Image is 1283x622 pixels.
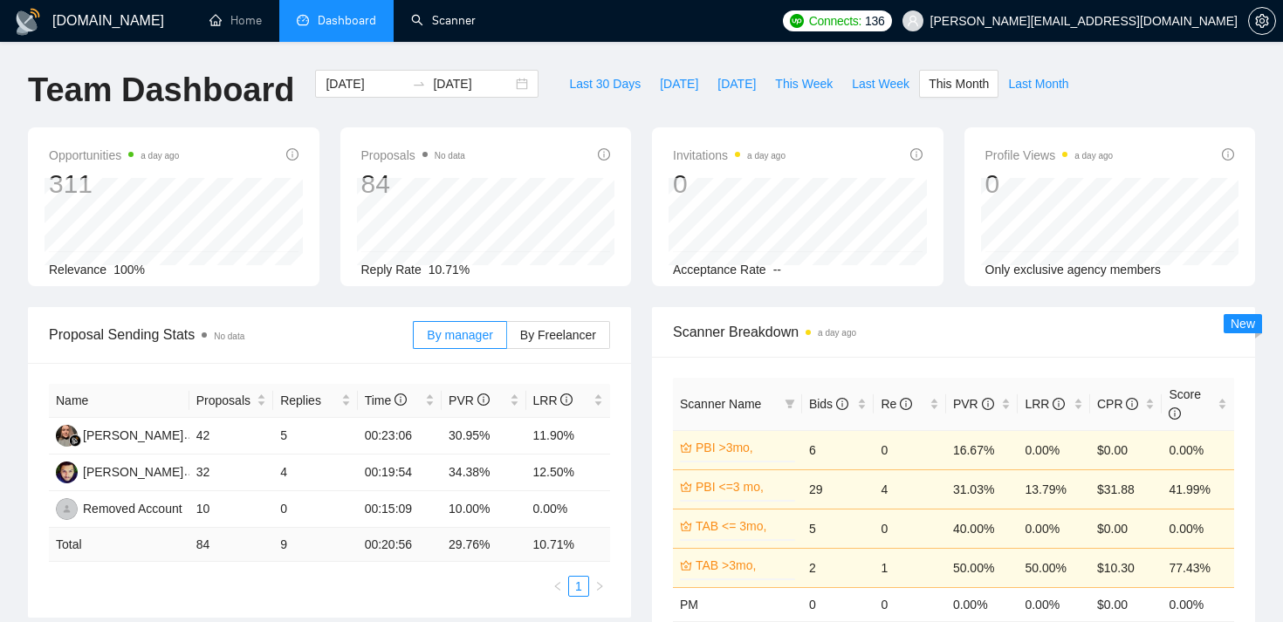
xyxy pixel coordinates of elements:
span: Opportunities [49,145,179,166]
span: PVR [953,397,994,411]
button: setting [1248,7,1276,35]
td: 00:19:54 [358,455,442,491]
td: 42 [189,418,273,455]
span: Proposal Sending Stats [49,324,413,345]
img: gigradar-bm.png [69,434,81,447]
a: VM[PERSON_NAME] [56,427,183,441]
th: Name [49,384,189,418]
span: Connects: [809,11,861,31]
span: filter [785,399,795,409]
td: 5 [273,418,357,455]
button: Last 30 Days [559,70,650,98]
span: Replies [280,391,337,410]
span: Time [365,393,407,407]
td: $0.00 [1090,430,1163,469]
span: filter [781,391,799,417]
time: a day ago [818,328,856,338]
td: 29 [802,469,875,509]
span: Last Month [1008,74,1068,93]
span: Relevance [49,263,106,277]
img: logo [14,8,42,36]
img: AA [56,461,78,483]
span: right [594,581,605,591]
span: info-circle [560,393,573,406]
td: 32 [189,455,273,491]
iframe: Intercom live chat [1224,563,1266,605]
span: Dashboard [318,13,376,28]
span: info-circle [982,398,994,410]
span: info-circle [1222,148,1234,161]
button: [DATE] [708,70,765,98]
span: info-circle [836,398,848,410]
time: a day ago [747,151,786,161]
div: 0 [673,167,786,201]
td: 1 [874,548,946,587]
div: Removed Account [83,499,182,518]
span: info-circle [477,393,490,406]
span: crown [680,559,692,571]
td: 5 [802,509,875,548]
span: info-circle [598,148,610,161]
button: This Month [919,70,998,98]
td: 10.00% [442,491,525,528]
td: 77.43% [1162,548,1234,587]
span: Bids [809,397,848,411]
span: info-circle [1169,407,1181,420]
span: crown [680,520,692,532]
span: This Month [929,74,989,93]
td: 12.50% [526,455,611,491]
span: Reply Rate [361,263,422,277]
span: info-circle [910,148,923,161]
div: 84 [361,167,465,201]
td: 0 [874,430,946,469]
a: PM [680,598,698,612]
a: AA[PERSON_NAME] [56,464,183,478]
td: 0.00% [1162,430,1234,469]
div: [PERSON_NAME] [83,426,183,445]
td: $0.00 [1090,509,1163,548]
td: 0.00% [1018,430,1090,469]
td: 0 [874,587,946,621]
a: PBI >3mo, [696,438,792,457]
td: $10.30 [1090,548,1163,587]
td: 31.03% [946,469,1019,509]
td: 34.38% [442,455,525,491]
span: crown [680,481,692,493]
span: to [412,77,426,91]
span: setting [1249,14,1275,28]
td: 2 [802,548,875,587]
input: End date [433,74,512,93]
span: dashboard [297,14,309,26]
td: 00:23:06 [358,418,442,455]
a: setting [1248,14,1276,28]
a: TAB >3mo, [696,556,792,575]
li: Previous Page [547,576,568,597]
span: [DATE] [660,74,698,93]
td: 0.00% [1018,509,1090,548]
td: 13.79% [1018,469,1090,509]
span: user [907,15,919,27]
span: left [552,581,563,591]
button: left [547,576,568,597]
div: 0 [985,167,1114,201]
td: 10 [189,491,273,528]
td: 11.90% [526,418,611,455]
td: 9 [273,528,357,562]
button: [DATE] [650,70,708,98]
span: This Week [775,74,833,93]
th: Replies [273,384,357,418]
div: 311 [49,167,179,201]
td: 30.95% [442,418,525,455]
a: TAB <= 3mo, [696,516,792,536]
img: RA [56,498,78,520]
td: 6 [802,430,875,469]
td: 29.76 % [442,528,525,562]
span: 136 [865,11,884,31]
span: info-circle [1053,398,1065,410]
a: homeHome [209,13,262,28]
span: Invitations [673,145,786,166]
td: 0.00% [946,587,1019,621]
th: Proposals [189,384,273,418]
td: Total [49,528,189,562]
span: Only exclusive agency members [985,263,1162,277]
